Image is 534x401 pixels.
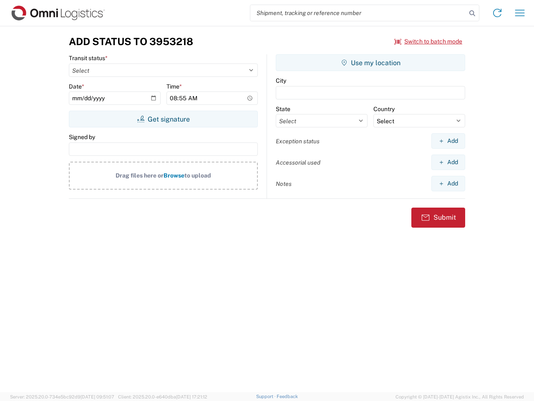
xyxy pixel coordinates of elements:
[69,36,193,48] h3: Add Status to 3953218
[276,54,465,71] button: Use my location
[431,155,465,170] button: Add
[184,172,211,179] span: to upload
[116,172,164,179] span: Drag files here or
[176,394,207,399] span: [DATE] 17:21:12
[276,105,290,113] label: State
[395,393,524,401] span: Copyright © [DATE]-[DATE] Agistix Inc., All Rights Reserved
[10,394,114,399] span: Server: 2025.20.0-734e5bc92d9
[164,172,184,179] span: Browse
[69,54,108,62] label: Transit status
[276,180,292,188] label: Notes
[431,133,465,149] button: Add
[69,111,258,127] button: Get signature
[81,394,114,399] span: [DATE] 09:51:07
[69,83,84,90] label: Date
[431,176,465,191] button: Add
[276,77,286,84] label: City
[250,5,466,21] input: Shipment, tracking or reference number
[69,133,95,141] label: Signed by
[166,83,182,90] label: Time
[411,208,465,228] button: Submit
[394,35,462,48] button: Switch to batch mode
[256,394,277,399] a: Support
[276,137,320,145] label: Exception status
[277,394,298,399] a: Feedback
[373,105,395,113] label: Country
[276,159,320,166] label: Accessorial used
[118,394,207,399] span: Client: 2025.20.0-e640dba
